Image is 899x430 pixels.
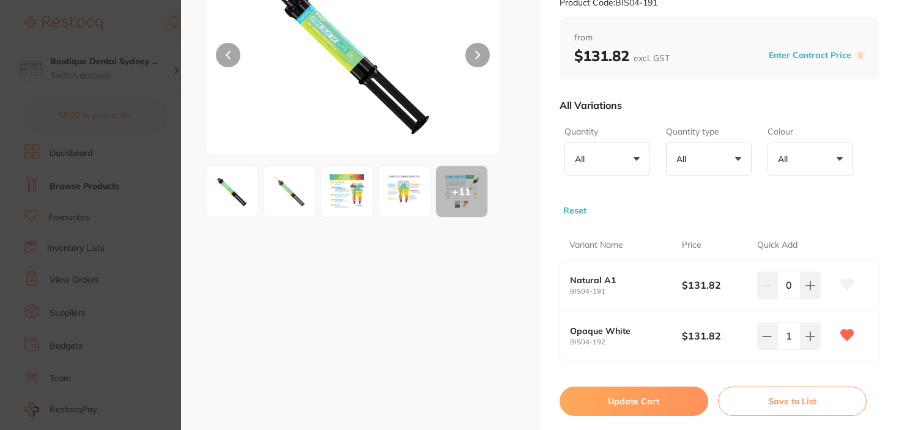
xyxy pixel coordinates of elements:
[682,239,701,251] p: Price
[564,143,650,176] button: All
[382,169,426,213] img: MDQxOTEtMy1qcGc
[435,165,488,218] button: +11
[666,126,748,138] label: Quantity type
[682,278,749,292] b: $131.82
[570,326,671,336] b: Opaque White
[574,46,670,65] b: $131.82
[570,338,682,346] small: BIS04-192
[575,154,590,165] p: All
[325,169,369,213] img: MDQxOTEtMi1qcGc
[267,169,311,213] img: MDQxOTEtMS1qcGc
[778,154,793,165] p: All
[560,387,708,416] button: Update Cart
[757,239,797,251] p: Quick Add
[682,329,749,343] b: $131.82
[570,275,671,285] b: Natural A1
[570,287,682,295] small: BIS04-191
[718,387,867,416] button: Save to List
[666,143,752,176] button: All
[569,239,623,251] p: Variant Name
[768,143,853,176] button: All
[634,53,670,64] span: excl. GST
[436,166,487,217] div: + 11
[210,169,254,213] img: MDQxOTEtanBn
[768,126,849,138] label: Colour
[765,50,855,61] button: Enter Contract Price
[560,205,590,216] button: Reset
[855,51,865,61] label: i
[676,154,691,165] p: All
[574,32,865,44] span: from
[564,126,646,138] label: Quantity
[560,99,622,111] p: All Variations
